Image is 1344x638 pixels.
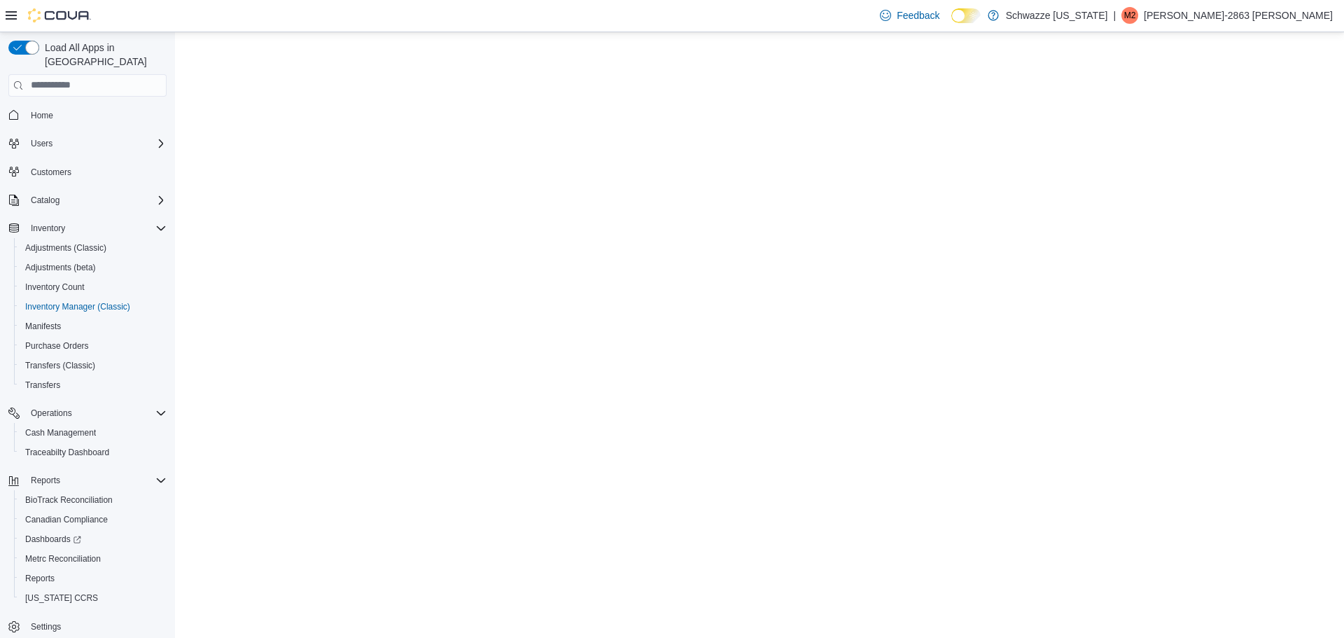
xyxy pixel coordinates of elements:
[25,135,58,152] button: Users
[25,405,78,422] button: Operations
[14,356,172,375] button: Transfers (Classic)
[20,531,87,548] a: Dashboards
[14,549,172,569] button: Metrc Reconciliation
[25,164,77,181] a: Customers
[20,338,167,354] span: Purchase Orders
[3,471,172,490] button: Reports
[14,443,172,462] button: Traceabilty Dashboard
[25,301,130,312] span: Inventory Manager (Classic)
[25,360,95,371] span: Transfers (Classic)
[31,621,61,632] span: Settings
[25,472,66,489] button: Reports
[20,240,112,256] a: Adjustments (Classic)
[14,569,172,588] button: Reports
[897,8,939,22] span: Feedback
[25,592,98,604] span: [US_STATE] CCRS
[1124,7,1136,24] span: M2
[14,510,172,529] button: Canadian Compliance
[20,338,94,354] a: Purchase Orders
[20,511,167,528] span: Canadian Compliance
[1121,7,1138,24] div: Matthew-2863 Turner
[25,340,89,352] span: Purchase Orders
[31,475,60,486] span: Reports
[874,1,945,29] a: Feedback
[20,590,104,606] a: [US_STATE] CCRS
[14,375,172,395] button: Transfers
[14,423,172,443] button: Cash Management
[14,529,172,549] a: Dashboards
[20,444,115,461] a: Traceabilty Dashboard
[1006,7,1108,24] p: Schwazze [US_STATE]
[31,223,65,234] span: Inventory
[3,219,172,238] button: Inventory
[25,514,108,525] span: Canadian Compliance
[25,427,96,438] span: Cash Management
[25,220,71,237] button: Inventory
[25,163,167,181] span: Customers
[20,259,101,276] a: Adjustments (beta)
[28,8,91,22] img: Cova
[31,110,53,121] span: Home
[20,298,136,315] a: Inventory Manager (Classic)
[14,238,172,258] button: Adjustments (Classic)
[25,618,66,635] a: Settings
[20,550,106,567] a: Metrc Reconciliation
[20,424,101,441] a: Cash Management
[951,8,981,23] input: Dark Mode
[25,282,85,293] span: Inventory Count
[25,262,96,273] span: Adjustments (beta)
[3,616,172,637] button: Settings
[25,447,109,458] span: Traceabilty Dashboard
[14,258,172,277] button: Adjustments (beta)
[20,240,167,256] span: Adjustments (Classic)
[25,242,106,254] span: Adjustments (Classic)
[20,318,167,335] span: Manifests
[20,377,66,394] a: Transfers
[25,534,81,545] span: Dashboards
[25,135,167,152] span: Users
[20,531,167,548] span: Dashboards
[20,357,101,374] a: Transfers (Classic)
[1144,7,1333,24] p: [PERSON_NAME]-2863 [PERSON_NAME]
[25,107,59,124] a: Home
[3,403,172,423] button: Operations
[20,492,167,508] span: BioTrack Reconciliation
[14,277,172,297] button: Inventory Count
[20,298,167,315] span: Inventory Manager (Classic)
[1113,7,1116,24] p: |
[25,106,167,124] span: Home
[3,162,172,182] button: Customers
[20,279,90,296] a: Inventory Count
[20,424,167,441] span: Cash Management
[14,336,172,356] button: Purchase Orders
[25,321,61,332] span: Manifests
[20,377,167,394] span: Transfers
[14,490,172,510] button: BioTrack Reconciliation
[20,492,118,508] a: BioTrack Reconciliation
[20,318,66,335] a: Manifests
[20,570,167,587] span: Reports
[31,408,72,419] span: Operations
[20,357,167,374] span: Transfers (Classic)
[25,573,55,584] span: Reports
[25,553,101,564] span: Metrc Reconciliation
[20,511,113,528] a: Canadian Compliance
[31,195,59,206] span: Catalog
[25,192,167,209] span: Catalog
[39,41,167,69] span: Load All Apps in [GEOGRAPHIC_DATA]
[3,105,172,125] button: Home
[14,588,172,608] button: [US_STATE] CCRS
[20,570,60,587] a: Reports
[31,138,52,149] span: Users
[20,590,167,606] span: Washington CCRS
[20,550,167,567] span: Metrc Reconciliation
[3,134,172,153] button: Users
[25,380,60,391] span: Transfers
[20,259,167,276] span: Adjustments (beta)
[20,279,167,296] span: Inventory Count
[25,472,167,489] span: Reports
[25,405,167,422] span: Operations
[3,190,172,210] button: Catalog
[25,494,113,506] span: BioTrack Reconciliation
[25,618,167,635] span: Settings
